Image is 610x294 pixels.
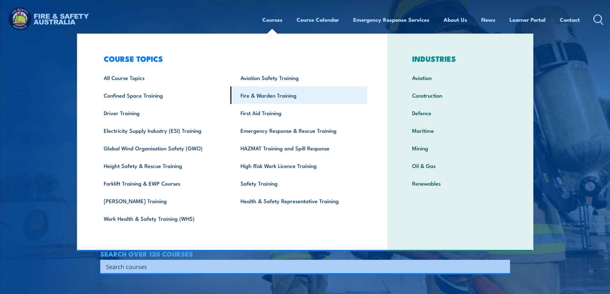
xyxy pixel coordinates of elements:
a: Safety Training [231,174,367,192]
h3: INDUSTRIES [402,54,518,63]
a: Aviation Safety Training [231,69,367,86]
a: Health & Safety Representative Training [231,192,367,210]
a: Emergency Response & Rescue Training [231,122,367,139]
a: Electricity Supply Industry (ESI) Training [94,122,231,139]
a: [PERSON_NAME] Training [94,192,231,210]
form: Search form [107,262,497,271]
a: About Us [443,11,467,28]
a: Course Calendar [297,11,339,28]
h3: COURSE TOPICS [94,54,367,63]
a: Courses [262,11,282,28]
a: HAZMAT Training and Spill Response [231,139,367,157]
a: Construction [402,86,518,104]
a: Fire & Warden Training [231,86,367,104]
a: News [481,11,495,28]
a: Driver Training [94,104,231,122]
a: First Aid Training [231,104,367,122]
a: Defence [402,104,518,122]
a: Contact [560,11,580,28]
input: Search input [106,262,496,271]
button: Search magnifier button [499,262,508,271]
a: Oil & Gas [402,157,518,174]
a: Forklift Training & EWP Courses [94,174,231,192]
a: Global Wind Organisation Safety (GWO) [94,139,231,157]
a: All Course Topics [94,69,231,86]
a: High Risk Work Licence Training [231,157,367,174]
a: Maritime [402,122,518,139]
a: Mining [402,139,518,157]
a: Work Health & Safety Training (WHS) [94,210,231,227]
a: Height Safety & Rescue Training [94,157,231,174]
a: Learner Portal [509,11,546,28]
a: Emergency Response Services [353,11,429,28]
a: Renewables [402,174,518,192]
a: Confined Space Training [94,86,231,104]
h4: SEARCH OVER 120 COURSES [100,250,510,257]
a: Aviation [402,69,518,86]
